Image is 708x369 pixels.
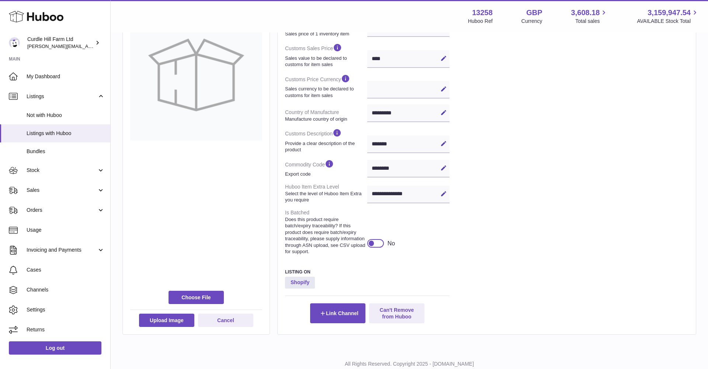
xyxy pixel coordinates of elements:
[27,227,105,234] span: Usage
[130,8,262,141] img: no-photo-large.jpg
[648,8,691,18] span: 3,159,947.54
[468,18,493,25] div: Huboo Ref
[27,36,94,50] div: Curdle Hill Farm Ltd
[139,314,194,327] button: Upload Image
[9,341,101,355] a: Log out
[27,148,105,155] span: Bundles
[472,8,493,18] strong: 13258
[637,18,699,25] span: AVAILABLE Stock Total
[285,171,365,177] strong: Export code
[27,187,97,194] span: Sales
[169,291,224,304] span: Choose File
[27,167,97,174] span: Stock
[285,140,365,153] strong: Provide a clear description of the product
[285,71,367,101] dt: Customs Price Currency
[285,55,365,68] strong: Sales value to be declared to customs for item sales
[27,112,105,119] span: Not with Huboo
[27,93,97,100] span: Listings
[27,286,105,293] span: Channels
[27,130,105,137] span: Listings with Huboo
[27,73,105,80] span: My Dashboard
[27,246,97,254] span: Invoicing and Payments
[571,8,600,18] span: 3,608.18
[285,31,365,37] strong: Sales price of 1 inventory item
[285,269,450,275] h3: Listing On
[369,303,424,323] button: Can't Remove from Huboo
[27,43,148,49] span: [PERSON_NAME][EMAIL_ADDRESS][DOMAIN_NAME]
[285,106,367,125] dt: Country of Manufacture
[521,18,542,25] div: Currency
[9,37,20,48] img: charlotte@diddlysquatfarmshop.com
[637,8,699,25] a: 3,159,947.54 AVAILABLE Stock Total
[285,277,315,289] strong: Shopify
[388,239,395,248] div: No
[27,207,97,214] span: Orders
[285,156,367,180] dt: Commodity Code
[285,190,365,203] strong: Select the level of Huboo Item Extra you require
[526,8,542,18] strong: GBP
[285,125,367,156] dt: Customs Description
[27,306,105,313] span: Settings
[575,18,608,25] span: Total sales
[117,361,702,368] p: All Rights Reserved. Copyright 2025 - [DOMAIN_NAME]
[27,326,105,333] span: Returns
[198,314,253,327] button: Cancel
[571,8,608,25] a: 3,608.18 Total sales
[285,180,367,206] dt: Huboo Item Extra Level
[285,86,365,99] strong: Sales currency to be declared to customs for item sales
[285,216,365,255] strong: Does this product require batch/expiry traceability? If this product does require batch/expiry tr...
[310,303,365,323] button: Link Channel
[285,40,367,70] dt: Customs Sales Price
[27,266,105,273] span: Cases
[285,116,365,123] strong: Manufacture country of origin
[285,206,367,258] dt: Is Batched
